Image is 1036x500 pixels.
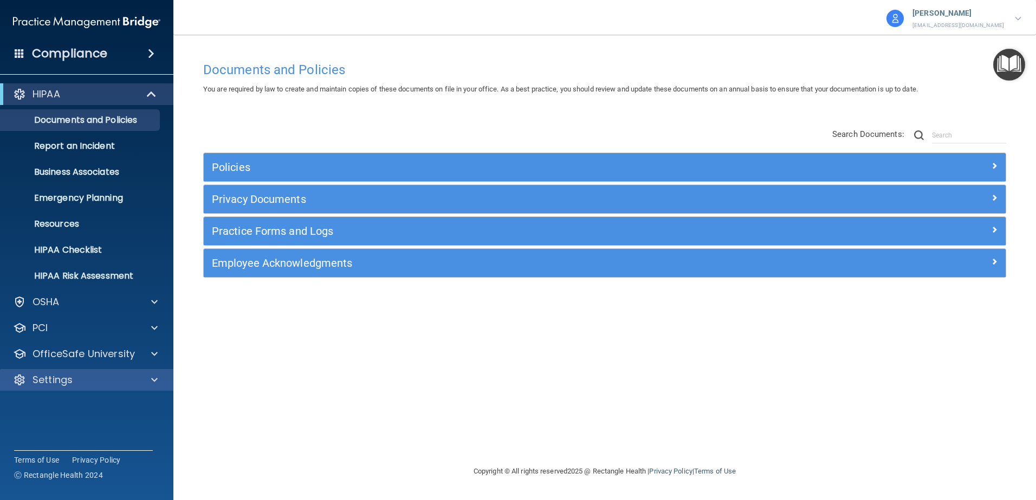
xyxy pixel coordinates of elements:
[14,470,103,481] span: Ⓒ Rectangle Health 2024
[212,190,998,208] a: Privacy Documents
[72,455,121,465] a: Privacy Policy
[7,167,155,177] p: Business Associates
[13,347,158,360] a: OfficeSafe University
[33,321,48,334] p: PCI
[914,130,924,140] img: ic-search.3b580494.png
[7,271,155,281] p: HIPAA Risk Assessment
[649,467,692,475] a: Privacy Policy
[203,85,918,93] span: You are required by law to create and maintain copies of these documents on file in your office. ...
[13,373,158,386] a: Settings
[912,21,1004,30] p: [EMAIL_ADDRESS][DOMAIN_NAME]
[13,295,158,308] a: OSHA
[886,10,904,27] img: avatar.17b06cb7.svg
[33,88,60,101] p: HIPAA
[7,245,155,255] p: HIPAA Checklist
[7,219,155,229] p: Resources
[912,6,1004,21] p: [PERSON_NAME]
[32,46,107,61] h4: Compliance
[203,63,1006,77] h4: Documents and Policies
[7,141,155,152] p: Report an Incident
[7,115,155,126] p: Documents and Policies
[407,454,802,489] div: Copyright © All rights reserved 2025 @ Rectangle Health | |
[212,254,998,272] a: Employee Acknowledgments
[33,373,73,386] p: Settings
[13,88,157,101] a: HIPAA
[212,193,797,205] h5: Privacy Documents
[1015,17,1021,21] img: arrow-down.227dba2b.svg
[212,159,998,176] a: Policies
[212,222,998,240] a: Practice Forms and Logs
[13,11,160,33] img: PMB logo
[212,161,797,173] h5: Policies
[212,257,797,269] h5: Employee Acknowledgments
[993,49,1025,81] button: Open Resource Center
[932,127,1006,143] input: Search
[33,295,60,308] p: OSHA
[694,467,736,475] a: Terms of Use
[832,129,904,139] span: Search Documents:
[7,193,155,203] p: Emergency Planning
[33,347,135,360] p: OfficeSafe University
[13,321,158,334] a: PCI
[212,225,797,237] h5: Practice Forms and Logs
[14,455,59,465] a: Terms of Use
